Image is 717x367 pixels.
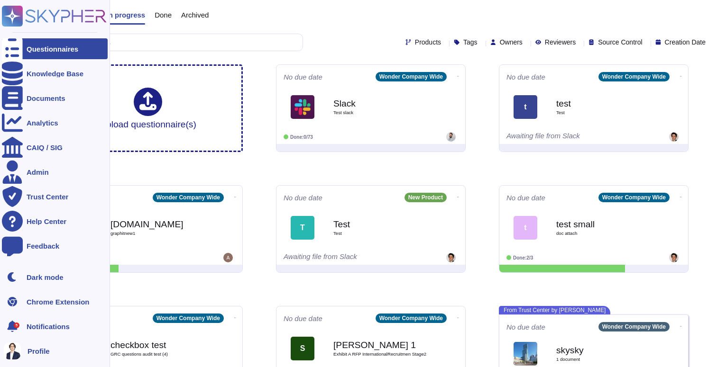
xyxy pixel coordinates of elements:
a: Trust Center [2,186,108,207]
img: Logo [291,95,314,119]
span: No due date [506,323,545,331]
div: 5 [14,322,19,328]
a: Documents [2,88,108,108]
span: Done [155,11,172,18]
span: Archived [181,11,209,18]
span: Reviewers [545,39,576,45]
div: Awaiting file from Slack [506,132,623,142]
div: Feedback [27,242,59,250]
div: Admin [27,169,49,176]
div: Wonder Company Wide [598,72,670,81]
span: Done: 2/3 [513,255,533,260]
b: test small [556,220,651,229]
input: Search by keywords [37,34,303,51]
span: No due date [506,73,545,81]
div: Help Center [27,218,66,225]
div: Analytics [27,119,58,126]
span: 1 document [556,357,651,362]
img: user [446,132,456,142]
div: Dark mode [27,274,64,281]
div: t [514,216,537,240]
a: CAIQ / SIG [2,137,108,158]
a: Analytics [2,112,108,133]
span: Test [556,110,651,115]
span: In progress [106,11,145,18]
div: Wonder Company Wide [153,313,224,323]
span: No due date [284,73,322,81]
span: From Trust Center by [PERSON_NAME] [499,306,610,314]
span: Products [415,39,441,45]
div: Knowledge Base [27,70,83,77]
img: user [446,253,456,262]
div: Wonder Company Wide [598,322,670,331]
a: Admin [2,161,108,182]
span: doc attach [556,231,651,236]
b: Test [333,220,428,229]
span: Notifications [27,323,70,330]
span: Profile [28,348,50,355]
span: No due date [506,194,545,201]
span: Source Control [598,39,642,45]
div: Trust Center [27,193,68,200]
a: Chrome Extension [2,291,108,312]
div: S [291,337,314,360]
span: Done: 0/73 [290,134,313,140]
div: Wonder Company Wide [598,193,670,202]
div: Wonder Company Wide [153,193,224,202]
b: Slack [333,99,428,108]
a: Knowledge Base [2,63,108,84]
div: Awaiting file from Slack [284,253,400,262]
span: GRC questions audit test (4) [110,352,205,357]
span: No due date [284,315,322,322]
span: Test slack [333,110,428,115]
span: Test [333,231,428,236]
span: graphitnew1 [110,231,205,236]
b: skysky [556,346,651,355]
div: Wonder Company Wide [376,313,447,323]
div: CAIQ / SIG [27,144,63,151]
div: Documents [27,95,65,102]
span: Tags [463,39,478,45]
div: Wonder Company Wide [376,72,447,81]
a: Questionnaires [2,38,108,59]
a: Help Center [2,211,108,232]
b: [DOMAIN_NAME] [110,220,205,229]
div: T [291,216,314,240]
img: Logo [514,342,537,366]
img: user [669,132,679,142]
img: user [4,342,21,359]
div: Chrome Extension [27,298,90,305]
div: New Product [404,193,447,202]
span: Creation Date [665,39,706,45]
span: No due date [284,194,322,201]
div: t [514,95,537,119]
span: Exhibit A RFP InternationalRecruitmen Stage2 [333,352,428,357]
button: user [2,340,28,361]
div: Upload questionnaire(s) [100,88,196,129]
b: checkbox test [110,340,205,349]
div: Questionnaires [27,45,78,53]
img: user [669,253,679,262]
b: [PERSON_NAME] 1 [333,340,428,349]
b: test [556,99,651,108]
span: Owners [500,39,523,45]
img: user [223,253,233,262]
a: Feedback [2,235,108,256]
